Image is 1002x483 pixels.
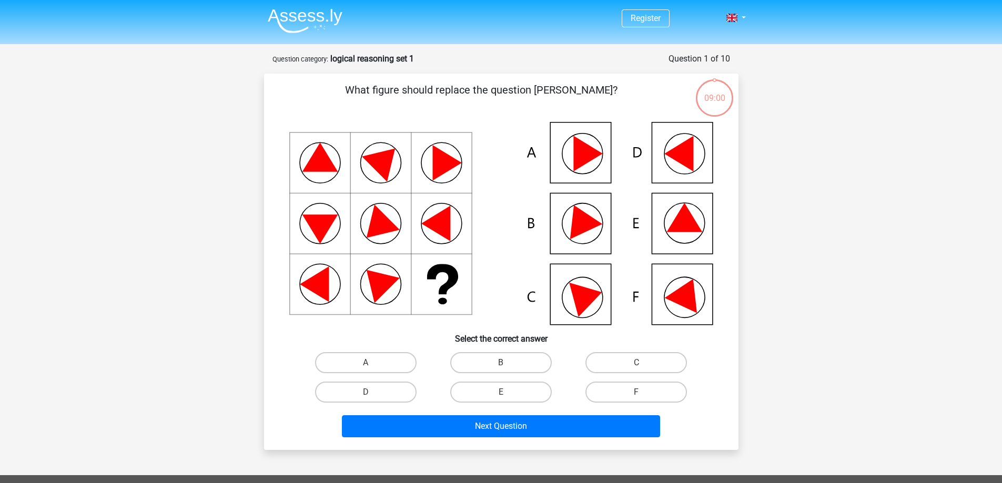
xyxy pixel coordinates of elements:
[330,54,414,64] strong: logical reasoning set 1
[695,78,734,105] div: 09:00
[585,352,687,373] label: C
[450,352,552,373] label: B
[669,53,730,65] div: Question 1 of 10
[315,382,417,403] label: D
[281,325,722,344] h6: Select the correct answer
[268,8,342,33] img: Assessly
[272,55,328,63] small: Question category:
[631,13,661,23] a: Register
[342,415,660,437] button: Next Question
[450,382,552,403] label: E
[281,82,682,114] p: What figure should replace the question [PERSON_NAME]?
[585,382,687,403] label: F
[315,352,417,373] label: A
